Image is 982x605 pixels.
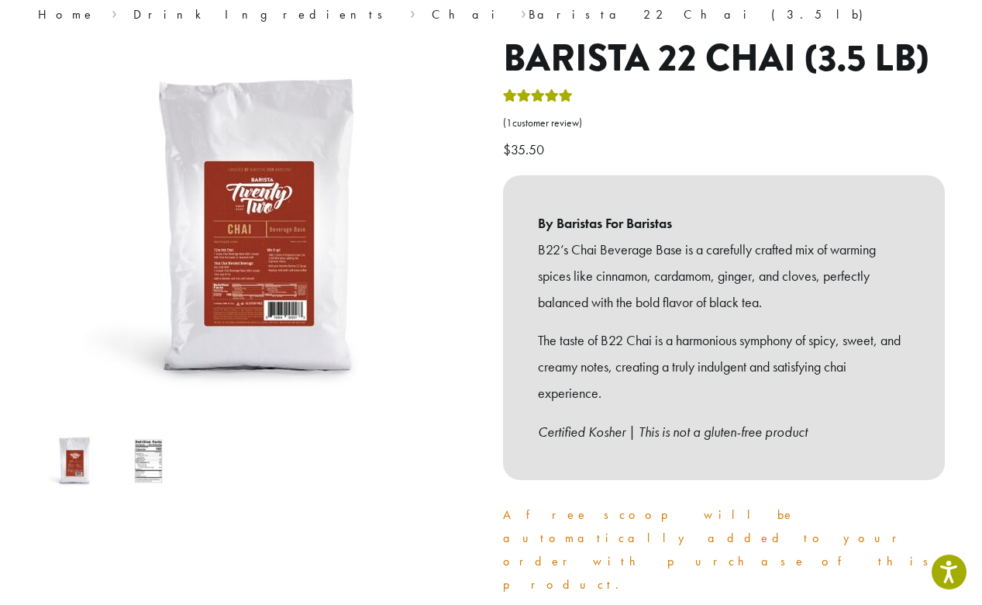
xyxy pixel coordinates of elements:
a: Drink Ingredients [133,6,393,22]
img: B22 Powdered Mix Chai | Dillanos Coffee Roasters [44,430,105,492]
p: The taste of B22 Chai is a harmonious symphony of spicy, sweet, and creamy notes, creating a trul... [538,327,910,406]
a: (1customer review) [503,116,945,131]
a: Chai [432,6,505,22]
span: 1 [506,116,512,130]
span: $ [503,140,511,158]
a: Home [38,6,95,22]
p: B22’s Chai Beverage Base is a carefully crafted mix of warming spices like cinnamon, cardamom, gi... [538,237,910,315]
div: Rated 5.00 out of 5 [503,87,573,110]
b: By Baristas For Baristas [538,210,910,237]
em: Certified Kosher | This is not a gluten-free product [538,423,808,441]
a: A free scoop will be automatically added to your order with purchase of this product. [503,506,939,593]
img: Barista 22 Chai (3.5 lb) - Image 2 [118,430,179,492]
bdi: 35.50 [503,140,548,158]
nav: Breadcrumb [38,5,945,24]
h1: Barista 22 Chai (3.5 lb) [503,36,945,81]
